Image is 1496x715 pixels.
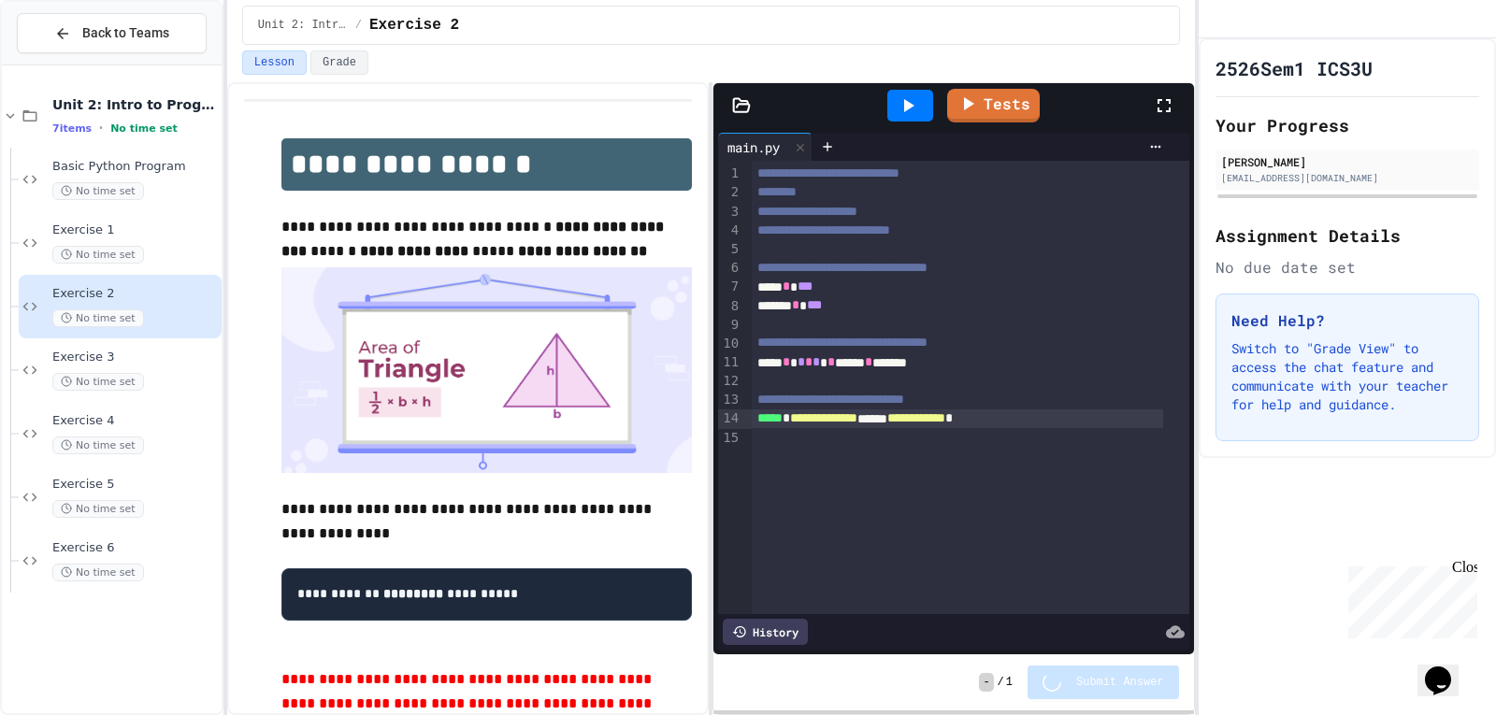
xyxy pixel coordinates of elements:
div: 7 [718,278,741,296]
div: 15 [718,429,741,448]
div: 9 [718,316,741,335]
span: Exercise 6 [52,540,218,556]
span: Basic Python Program [52,159,218,175]
span: No time set [52,564,144,581]
span: No time set [110,122,178,135]
span: Exercise 2 [52,286,218,302]
span: / [355,18,362,33]
span: Unit 2: Intro to Programming [52,96,218,113]
span: No time set [52,309,144,327]
span: Exercise 5 [52,477,218,493]
h2: Your Progress [1215,112,1479,138]
span: Exercise 2 [369,14,459,36]
span: No time set [52,436,144,454]
span: No time set [52,182,144,200]
span: 7 items [52,122,92,135]
span: No time set [52,373,144,391]
iframe: chat widget [1417,640,1477,696]
span: Exercise 4 [52,413,218,429]
span: No time set [52,246,144,264]
span: - [979,673,993,692]
div: Chat with us now!Close [7,7,129,119]
div: 2 [718,183,741,202]
div: 13 [718,391,741,409]
div: main.py [718,137,789,157]
div: 12 [718,372,741,391]
div: 11 [718,353,741,372]
div: [PERSON_NAME] [1221,153,1474,170]
h1: 2526Sem1 ICS3U [1215,55,1373,81]
span: No time set [52,500,144,518]
div: [EMAIL_ADDRESS][DOMAIN_NAME] [1221,171,1474,185]
span: • [99,121,103,136]
div: 4 [718,222,741,240]
div: 14 [718,409,741,428]
h2: Assignment Details [1215,222,1479,249]
div: 3 [718,203,741,222]
div: 5 [718,240,741,259]
span: Exercise 1 [52,222,218,238]
div: 8 [718,297,741,316]
div: History [723,619,808,645]
button: Grade [310,50,368,75]
a: Tests [947,89,1040,122]
div: 6 [718,259,741,278]
iframe: chat widget [1341,559,1477,638]
div: 10 [718,335,741,353]
span: 1 [1006,675,1013,690]
span: Exercise 3 [52,350,218,365]
span: Submit Answer [1076,675,1164,690]
span: Unit 2: Intro to Programming [258,18,348,33]
p: Switch to "Grade View" to access the chat feature and communicate with your teacher for help and ... [1231,339,1463,414]
div: No due date set [1215,256,1479,279]
span: Back to Teams [82,23,169,43]
span: / [998,675,1004,690]
button: Lesson [242,50,307,75]
h3: Need Help? [1231,309,1463,332]
div: 1 [718,164,741,183]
